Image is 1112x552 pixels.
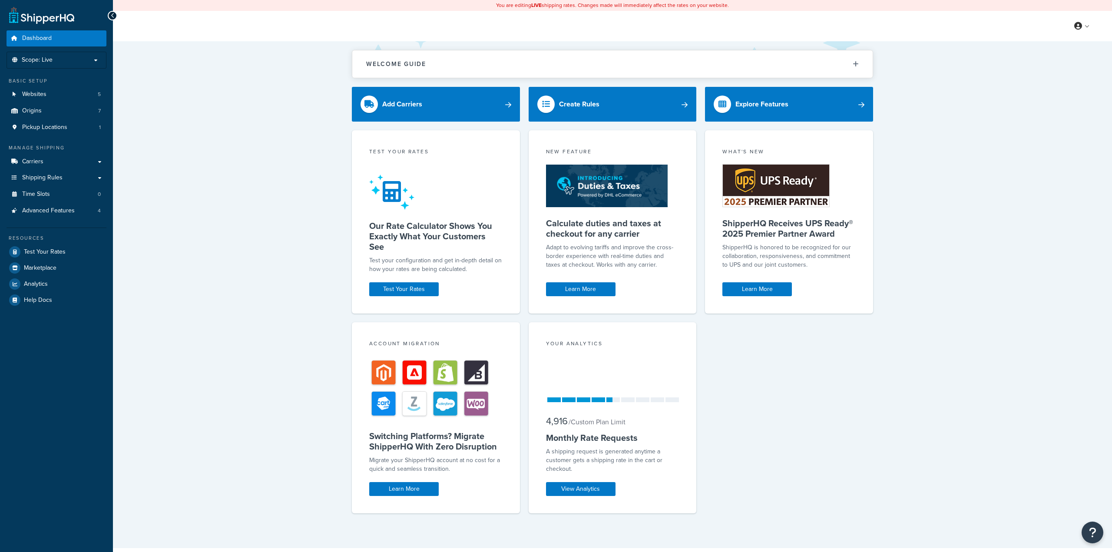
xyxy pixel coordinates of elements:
[722,282,792,296] a: Learn More
[382,98,422,110] div: Add Carriers
[529,87,697,122] a: Create Rules
[22,174,63,182] span: Shipping Rules
[369,282,439,296] a: Test Your Rates
[546,243,679,269] p: Adapt to evolving tariffs and improve the cross-border experience with real-time duties and taxes...
[7,144,106,152] div: Manage Shipping
[722,218,856,239] h5: ShipperHQ Receives UPS Ready® 2025 Premier Partner Award
[24,297,52,304] span: Help Docs
[7,103,106,119] li: Origins
[369,148,503,158] div: Test your rates
[7,276,106,292] a: Analytics
[22,124,67,131] span: Pickup Locations
[705,87,873,122] a: Explore Features
[369,431,503,452] h5: Switching Platforms? Migrate ShipperHQ With Zero Disruption
[531,1,542,9] b: LIVE
[722,243,856,269] p: ShipperHQ is honored to be recognized for our collaboration, responsiveness, and commitment to UP...
[22,56,53,64] span: Scope: Live
[546,447,679,473] div: A shipping request is generated anytime a customer gets a shipping rate in the cart or checkout.
[7,103,106,119] a: Origins7
[24,264,56,272] span: Marketplace
[7,292,106,308] a: Help Docs
[98,207,101,215] span: 4
[7,154,106,170] a: Carriers
[7,203,106,219] a: Advanced Features4
[546,282,616,296] a: Learn More
[7,186,106,202] a: Time Slots0
[546,340,679,350] div: Your Analytics
[98,191,101,198] span: 0
[546,148,679,158] div: New Feature
[7,86,106,102] a: Websites5
[22,191,50,198] span: Time Slots
[7,235,106,242] div: Resources
[735,98,788,110] div: Explore Features
[24,281,48,288] span: Analytics
[7,260,106,276] a: Marketplace
[546,218,679,239] h5: Calculate duties and taxes at checkout for any carrier
[7,119,106,136] li: Pickup Locations
[98,107,101,115] span: 7
[7,77,106,85] div: Basic Setup
[569,417,625,427] small: / Custom Plan Limit
[352,50,873,78] button: Welcome Guide
[22,207,75,215] span: Advanced Features
[546,433,679,443] h5: Monthly Rate Requests
[7,119,106,136] a: Pickup Locations1
[7,86,106,102] li: Websites
[24,248,66,256] span: Test Your Rates
[98,91,101,98] span: 5
[366,61,426,67] h2: Welcome Guide
[7,30,106,46] a: Dashboard
[369,221,503,252] h5: Our Rate Calculator Shows You Exactly What Your Customers See
[546,414,568,428] span: 4,916
[22,107,42,115] span: Origins
[22,35,52,42] span: Dashboard
[546,482,616,496] a: View Analytics
[369,482,439,496] a: Learn More
[99,124,101,131] span: 1
[7,170,106,186] a: Shipping Rules
[369,456,503,473] div: Migrate your ShipperHQ account at no cost for a quick and seamless transition.
[559,98,599,110] div: Create Rules
[369,256,503,274] div: Test your configuration and get in-depth detail on how your rates are being calculated.
[369,340,503,350] div: Account Migration
[352,87,520,122] a: Add Carriers
[7,203,106,219] li: Advanced Features
[722,148,856,158] div: What's New
[1082,522,1103,543] button: Open Resource Center
[22,158,43,165] span: Carriers
[22,91,46,98] span: Websites
[7,186,106,202] li: Time Slots
[7,244,106,260] a: Test Your Rates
